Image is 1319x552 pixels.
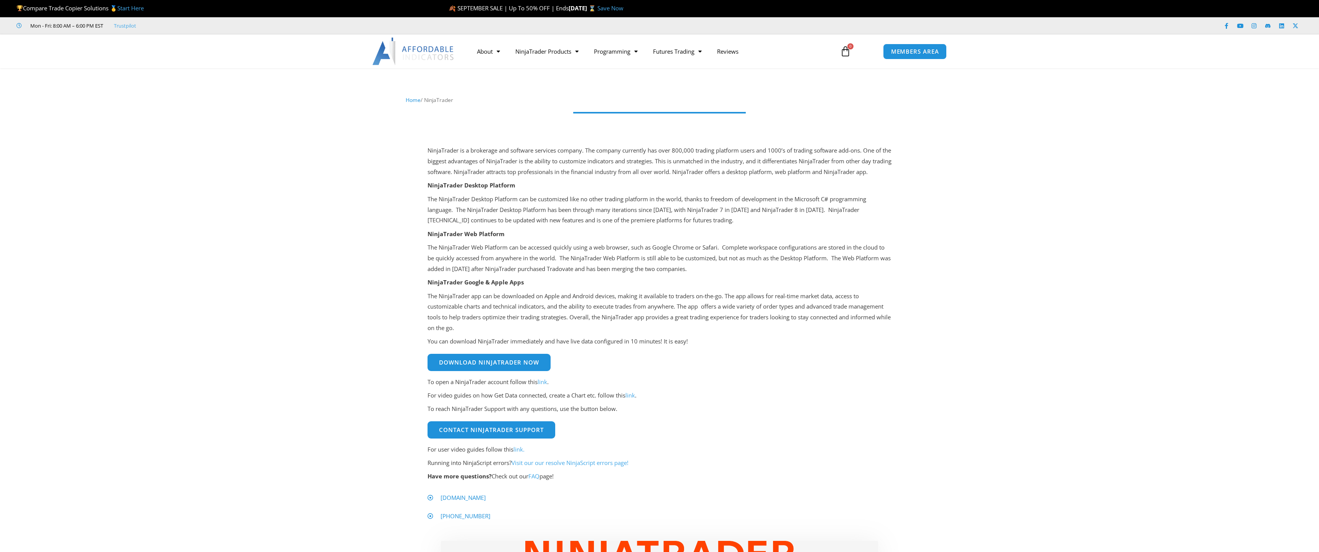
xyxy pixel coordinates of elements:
[508,43,586,60] a: NinjaTrader Products
[28,21,103,30] span: Mon - Fri: 8:00 AM – 6:00 PM EST
[469,43,508,60] a: About
[428,472,492,480] strong: Have more questions?
[597,4,623,12] a: Save Now
[117,4,144,12] a: Start Here
[511,459,628,467] a: Visit our our resolve NinjaScript errors page!
[428,458,891,468] p: Running into NinjaScript errors?
[406,96,421,103] a: Home
[428,242,891,274] p: The NinjaTrader Web Platform can be accessed quickly using a web browser, such as Google Chrome o...
[625,391,635,399] a: link
[428,493,891,503] a: [DOMAIN_NAME]
[569,4,597,12] strong: [DATE] ⌛
[439,427,544,433] span: Contact NinjaTrader Support
[449,4,569,12] span: 🍂 SEPTEMBER SALE | Up To 50% OFF | Ends
[428,194,891,226] p: The NinjaTrader Desktop Platform can be customized like no other trading platform in the world, t...
[16,4,144,12] span: Compare Trade Copier Solutions 🥇
[709,43,746,60] a: Reviews
[428,404,891,414] p: To reach NinjaTrader Support with any questions, use the button below.
[586,43,645,60] a: Programming
[428,471,891,482] p: Check out our page!
[428,181,515,189] strong: NinjaTrader Desktop Platform
[439,511,490,522] span: [PHONE_NUMBER]
[428,444,891,455] p: For user video guides follow this
[439,360,539,365] span: Download NinjaTrader Now
[829,40,862,62] a: 0
[428,354,551,371] a: Download NinjaTrader Now
[469,43,831,60] nav: Menu
[891,49,939,54] span: MEMBERS AREA
[428,278,524,286] strong: NinjaTrader Google & Apple Apps
[17,5,23,11] img: 🏆
[528,472,539,480] a: FAQ
[372,38,455,65] img: LogoAI | Affordable Indicators – NinjaTrader
[428,377,891,388] p: To open a NinjaTrader account follow this .
[645,43,709,60] a: Futures Trading
[406,95,914,105] nav: Breadcrumb
[428,390,891,401] p: For video guides on how Get Data connected, create a Chart etc. follow this .
[847,43,854,49] span: 0
[538,378,547,386] a: link
[428,145,891,177] p: NinjaTrader is a brokerage and software services company. The company currently has over 800,000 ...
[439,493,486,503] span: [DOMAIN_NAME]
[428,230,505,238] strong: NinjaTrader Web Platform
[883,44,947,59] a: MEMBERS AREA
[428,336,891,347] p: You can download NinjaTrader immediately and have live data configured in 10 minutes! It is easy!
[513,445,525,453] a: link.
[114,21,136,30] a: Trustpilot
[428,291,891,333] p: The NinjaTrader app can be downloaded on Apple and Android devices, making it available to trader...
[428,421,555,439] a: Contact NinjaTrader Support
